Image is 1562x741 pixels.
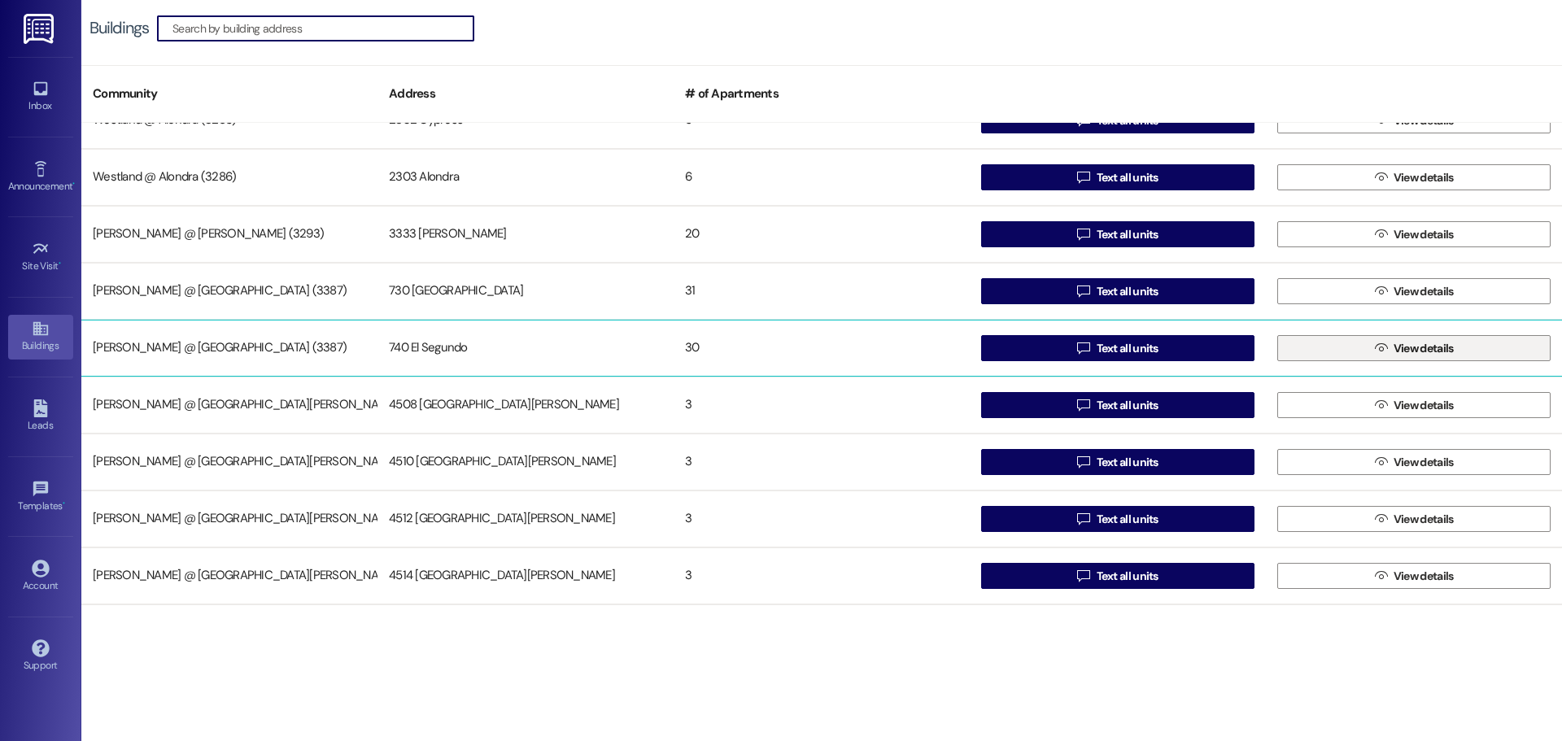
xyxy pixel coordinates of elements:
[1097,454,1158,471] span: Text all units
[81,275,377,307] div: [PERSON_NAME] @ [GEOGRAPHIC_DATA] (3387)
[674,503,970,535] div: 3
[1375,455,1387,469] i: 
[72,178,75,190] span: •
[24,14,57,44] img: ResiDesk Logo
[1277,506,1551,532] button: View details
[1394,226,1454,243] span: View details
[674,560,970,592] div: 3
[377,74,674,114] div: Address
[1077,399,1089,412] i: 
[1394,454,1454,471] span: View details
[1375,399,1387,412] i: 
[81,332,377,364] div: [PERSON_NAME] @ [GEOGRAPHIC_DATA] (3387)
[377,218,674,251] div: 3333 [PERSON_NAME]
[674,446,970,478] div: 3
[981,164,1254,190] button: Text all units
[81,389,377,421] div: [PERSON_NAME] @ [GEOGRAPHIC_DATA][PERSON_NAME] (3267)
[1375,569,1387,582] i: 
[1077,171,1089,184] i: 
[1277,164,1551,190] button: View details
[1394,169,1454,186] span: View details
[8,315,73,359] a: Buildings
[1394,397,1454,414] span: View details
[1375,228,1387,241] i: 
[63,498,65,509] span: •
[59,258,61,269] span: •
[1394,283,1454,300] span: View details
[1077,512,1089,525] i: 
[674,389,970,421] div: 3
[81,446,377,478] div: [PERSON_NAME] @ [GEOGRAPHIC_DATA][PERSON_NAME] (3267)
[1394,568,1454,585] span: View details
[1394,511,1454,528] span: View details
[1375,342,1387,355] i: 
[377,275,674,307] div: 730 [GEOGRAPHIC_DATA]
[1277,278,1551,304] button: View details
[1097,511,1158,528] span: Text all units
[1394,340,1454,357] span: View details
[81,218,377,251] div: [PERSON_NAME] @ [PERSON_NAME] (3293)
[674,275,970,307] div: 31
[981,563,1254,589] button: Text all units
[1097,340,1158,357] span: Text all units
[674,161,970,194] div: 6
[981,449,1254,475] button: Text all units
[1097,283,1158,300] span: Text all units
[1375,285,1387,298] i: 
[1077,285,1089,298] i: 
[981,278,1254,304] button: Text all units
[81,503,377,535] div: [PERSON_NAME] @ [GEOGRAPHIC_DATA][PERSON_NAME] (3267)
[1375,171,1387,184] i: 
[1277,392,1551,418] button: View details
[1077,455,1089,469] i: 
[377,161,674,194] div: 2303 Alondra
[1077,228,1089,241] i: 
[8,475,73,519] a: Templates •
[674,332,970,364] div: 30
[981,335,1254,361] button: Text all units
[172,17,473,40] input: Search by building address
[81,74,377,114] div: Community
[8,394,73,438] a: Leads
[674,218,970,251] div: 20
[1097,226,1158,243] span: Text all units
[8,75,73,119] a: Inbox
[8,235,73,279] a: Site Visit •
[81,161,377,194] div: Westland @ Alondra (3286)
[1097,397,1158,414] span: Text all units
[81,560,377,592] div: [PERSON_NAME] @ [GEOGRAPHIC_DATA][PERSON_NAME] (3267)
[981,221,1254,247] button: Text all units
[981,392,1254,418] button: Text all units
[1077,342,1089,355] i: 
[377,389,674,421] div: 4508 [GEOGRAPHIC_DATA][PERSON_NAME]
[89,20,149,37] div: Buildings
[1277,335,1551,361] button: View details
[377,446,674,478] div: 4510 [GEOGRAPHIC_DATA][PERSON_NAME]
[1277,563,1551,589] button: View details
[377,560,674,592] div: 4514 [GEOGRAPHIC_DATA][PERSON_NAME]
[1277,221,1551,247] button: View details
[377,503,674,535] div: 4512 [GEOGRAPHIC_DATA][PERSON_NAME]
[1077,569,1089,582] i: 
[1375,512,1387,525] i: 
[1097,169,1158,186] span: Text all units
[377,332,674,364] div: 740 El Segundo
[1097,568,1158,585] span: Text all units
[8,555,73,599] a: Account
[8,634,73,678] a: Support
[674,74,970,114] div: # of Apartments
[1277,449,1551,475] button: View details
[981,506,1254,532] button: Text all units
